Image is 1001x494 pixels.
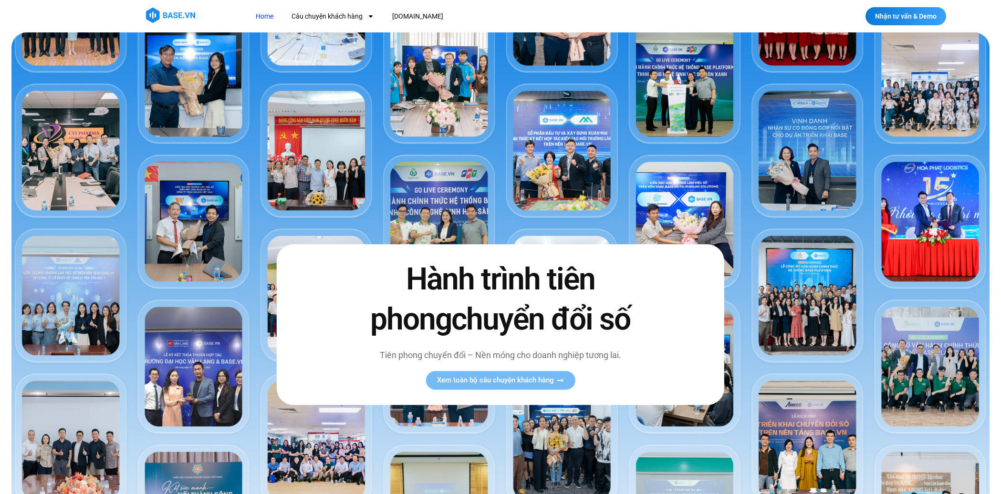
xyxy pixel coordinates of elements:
a: Xem toàn bộ câu chuyện khách hàng [426,371,575,390]
span: chuyển đổi số [451,301,630,337]
span: Nhận tư vấn & Demo [875,13,937,20]
h2: Hành trình tiên phong [350,260,651,339]
a: Nhận tư vấn & Demo [865,7,946,25]
a: Home [249,8,281,25]
nav: Menu [249,8,618,25]
a: [DOMAIN_NAME] [385,8,450,25]
span: Xem toàn bộ câu chuyện khách hàng [437,377,554,384]
p: Tiên phong chuyển đổi – Nền móng cho doanh nghiệp tương lai. [350,349,651,361]
a: Câu chuyện khách hàng [284,8,381,25]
